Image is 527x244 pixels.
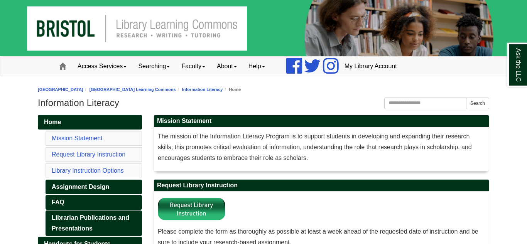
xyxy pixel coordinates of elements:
[176,57,211,76] a: Faculty
[339,57,403,76] a: My Library Account
[154,115,489,127] h2: Mission Statement
[243,57,271,76] a: Help
[38,87,83,92] a: [GEOGRAPHIC_DATA]
[154,180,489,192] h2: Request Library Instruction
[182,87,223,92] a: Information Literacy
[223,86,241,93] li: Home
[44,119,61,125] span: Home
[38,98,489,108] h1: Information Literacy
[158,195,225,222] img: Library Instruction Button
[158,133,472,161] span: The mission of the Information Literacy Program is to support students in developing and expandin...
[52,135,103,141] a: Mission Statement
[46,195,142,210] a: FAQ
[38,86,489,93] nav: breadcrumb
[52,151,125,158] a: Request Library Instruction
[46,210,142,236] a: Librarian Publications and Presentations
[38,115,142,130] a: Home
[90,87,176,92] a: [GEOGRAPHIC_DATA] Learning Commons
[46,180,142,194] a: Assignment Design
[211,57,243,76] a: About
[132,57,176,76] a: Searching
[72,57,132,76] a: Access Services
[52,167,124,174] a: Library Instruction Options
[466,98,489,109] button: Search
